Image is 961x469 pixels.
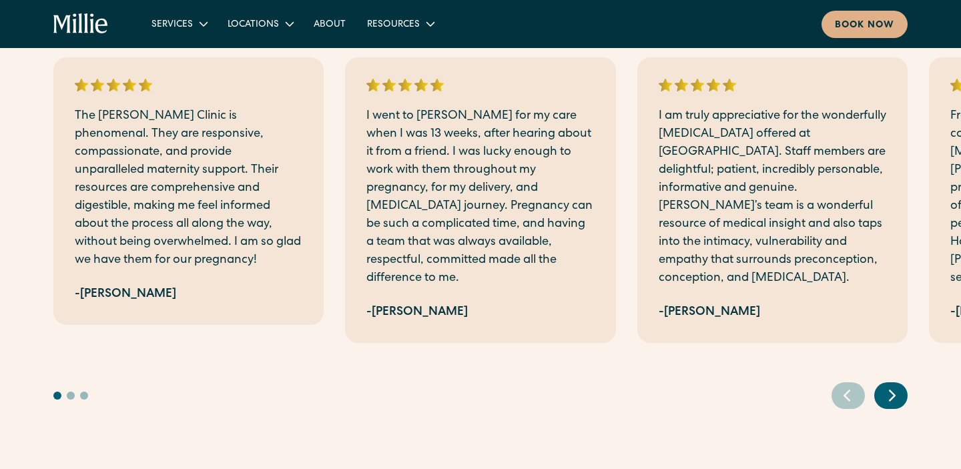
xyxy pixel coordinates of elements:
div: Previous slide [832,382,865,409]
p: The [PERSON_NAME] Clinic is phenomenal. They are responsive, compassionate, and provide unparalle... [75,107,302,270]
div: Resources [367,18,420,32]
div: -[PERSON_NAME] [75,286,176,304]
div: Next slide [874,382,908,409]
div: Locations [217,13,303,35]
img: 5 stars rating [659,79,736,91]
div: Resources [356,13,444,35]
button: Go to slide 3 [80,392,88,400]
p: I went to [PERSON_NAME] for my care when I was 13 weeks, after hearing about it from a friend. I ... [366,107,594,288]
a: home [53,13,109,35]
button: Go to slide 1 [53,392,61,400]
div: 1 / 7 [53,57,324,325]
div: Services [151,18,193,32]
div: -[PERSON_NAME] [366,304,468,322]
p: I am truly appreciative for the wonderfully [MEDICAL_DATA] offered at [GEOGRAPHIC_DATA]. Staff me... [659,107,886,288]
div: Services [141,13,217,35]
div: Book now [835,19,894,33]
div: 3 / 7 [637,57,908,343]
button: Go to slide 2 [67,392,75,400]
a: Book now [822,11,908,38]
a: About [303,13,356,35]
img: 5 stars rating [75,79,152,91]
div: -[PERSON_NAME] [659,304,760,322]
img: 5 stars rating [366,79,444,91]
div: 2 / 7 [345,57,615,343]
div: Locations [228,18,279,32]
